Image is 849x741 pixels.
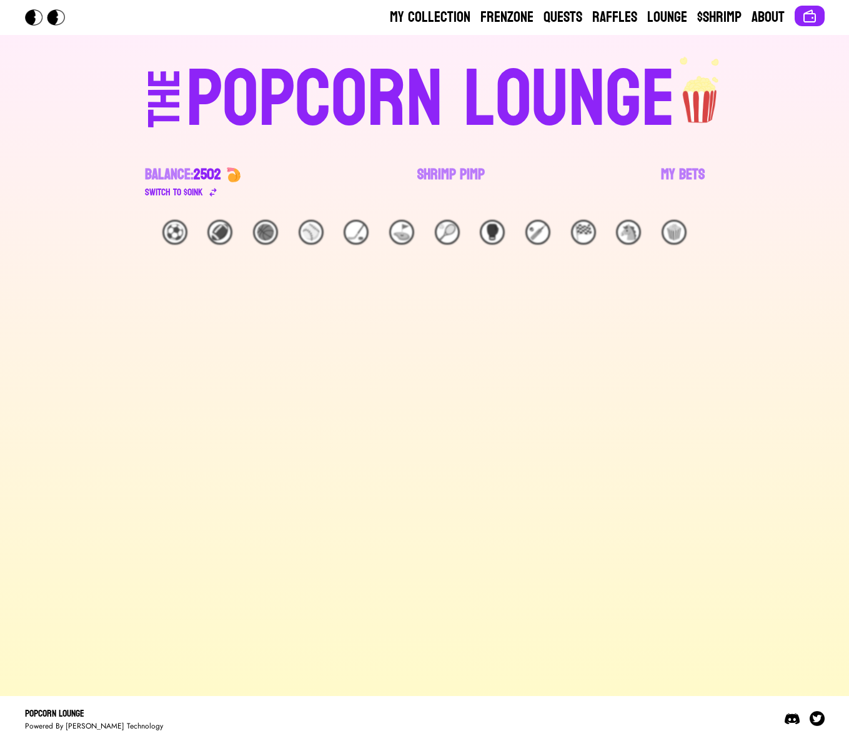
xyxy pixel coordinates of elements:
div: 🏀 [253,220,278,245]
div: 🏏 [525,220,550,245]
div: Balance: [145,165,221,185]
img: Popcorn [25,9,75,26]
a: Shrimp Pimp [417,165,485,200]
span: 2502 [194,161,221,188]
a: Raffles [592,7,637,27]
div: 🏈 [207,220,232,245]
img: Connect wallet [802,9,817,24]
div: 🍿 [662,220,687,245]
div: 🏁 [571,220,596,245]
a: $Shrimp [697,7,742,27]
div: ⚾️ [299,220,324,245]
a: My Bets [661,165,705,200]
div: ⚽️ [162,220,187,245]
img: 🍤 [226,167,241,182]
div: Popcorn Lounge [25,706,163,721]
div: POPCORN LOUNGE [186,60,675,140]
img: Twitter [810,711,825,726]
div: Switch to $ OINK [145,185,203,200]
a: THEPOPCORN LOUNGEpopcorn [40,55,810,140]
div: THE [142,69,187,152]
div: 🐴 [616,220,641,245]
div: Powered By [PERSON_NAME] Technology [25,721,163,731]
div: ⛳️ [389,220,414,245]
img: popcorn [675,55,727,125]
a: Lounge [647,7,687,27]
div: 🥊 [480,220,505,245]
img: Discord [785,711,800,726]
a: My Collection [390,7,470,27]
div: 🎾 [435,220,460,245]
div: 🏒 [344,220,369,245]
a: Quests [544,7,582,27]
a: About [752,7,785,27]
a: Frenzone [480,7,534,27]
